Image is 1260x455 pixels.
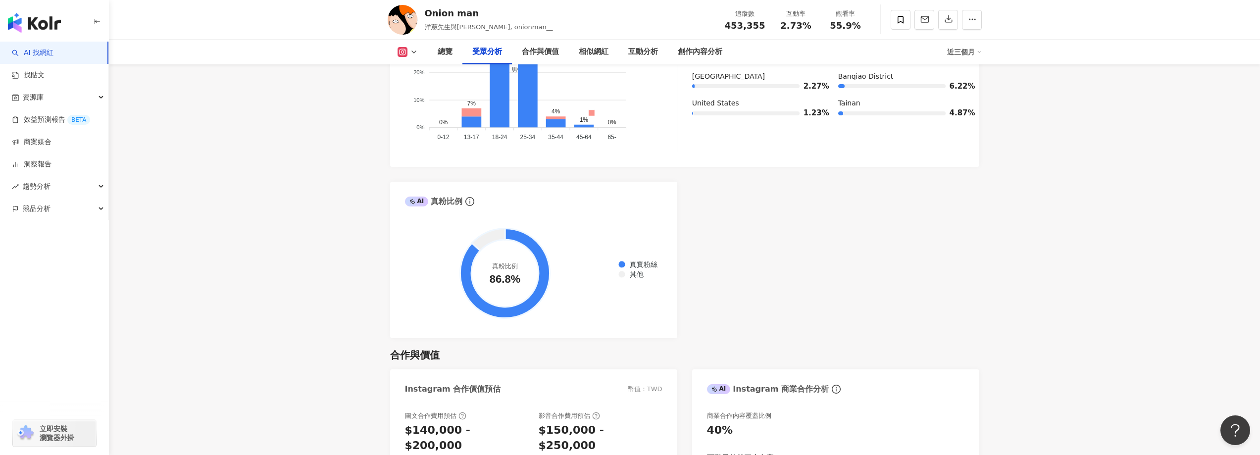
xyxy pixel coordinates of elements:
[23,86,44,108] span: 資源庫
[23,198,50,220] span: 競品分析
[16,425,35,441] img: chrome extension
[464,196,476,207] span: info-circle
[520,134,535,141] tspan: 25-34
[12,48,53,58] a: searchAI 找網紅
[388,5,417,35] img: KOL Avatar
[678,46,722,58] div: 創作內容分析
[12,70,45,80] a: 找貼文
[12,115,90,125] a: 效益預測報告BETA
[8,13,61,33] img: logo
[539,423,662,454] div: $150,000 - $250,000
[12,183,19,190] span: rise
[692,72,818,82] div: [GEOGRAPHIC_DATA]
[838,99,964,108] div: Tainan
[576,134,592,141] tspan: 45-64
[777,9,815,19] div: 互動率
[947,44,982,60] div: 近三個月
[830,383,842,395] span: info-circle
[1220,415,1250,445] iframe: Help Scout Beacon - Open
[827,9,864,19] div: 觀看率
[522,46,559,58] div: 合作與價值
[628,46,658,58] div: 互動分析
[838,72,964,82] div: Banqiao District
[579,46,608,58] div: 相似網紅
[13,420,96,447] a: chrome extension立即安裝 瀏覽器外掛
[607,134,616,141] tspan: 65-
[492,134,507,141] tspan: 18-24
[804,109,818,117] span: 1.23%
[23,175,50,198] span: 趨勢分析
[12,159,51,169] a: 洞察報告
[425,7,553,19] div: Onion man
[830,21,860,31] span: 55.9%
[780,21,811,31] span: 2.73%
[622,260,657,268] span: 真實粉絲
[405,196,463,207] div: 真粉比例
[707,411,771,420] div: 商業合作內容覆蓋比例
[40,424,74,442] span: 立即安裝 瀏覽器外掛
[504,66,523,73] span: 男性
[390,348,440,362] div: 合作與價值
[12,137,51,147] a: 商案媒合
[405,423,529,454] div: $140,000 - $200,000
[472,46,502,58] div: 受眾分析
[707,384,829,395] div: Instagram 商業合作分析
[438,46,453,58] div: 總覽
[539,411,600,420] div: 影音合作費用預估
[405,384,501,395] div: Instagram 合作價值預估
[707,423,733,438] div: 40%
[692,99,818,108] div: United States
[804,83,818,90] span: 2.27%
[413,97,424,103] tspan: 10%
[425,23,553,31] span: 洋蔥先生與[PERSON_NAME], onionman__
[405,411,466,420] div: 圖文合作費用預估
[464,134,479,141] tspan: 13-17
[413,69,424,75] tspan: 20%
[725,20,765,31] span: 453,355
[416,124,424,130] tspan: 0%
[622,270,644,278] span: 其他
[950,83,964,90] span: 6.22%
[405,197,429,206] div: AI
[437,134,449,141] tspan: 0-12
[725,9,765,19] div: 追蹤數
[707,384,731,394] div: AI
[950,109,964,117] span: 4.87%
[628,385,662,394] div: 幣值：TWD
[548,134,563,141] tspan: 35-44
